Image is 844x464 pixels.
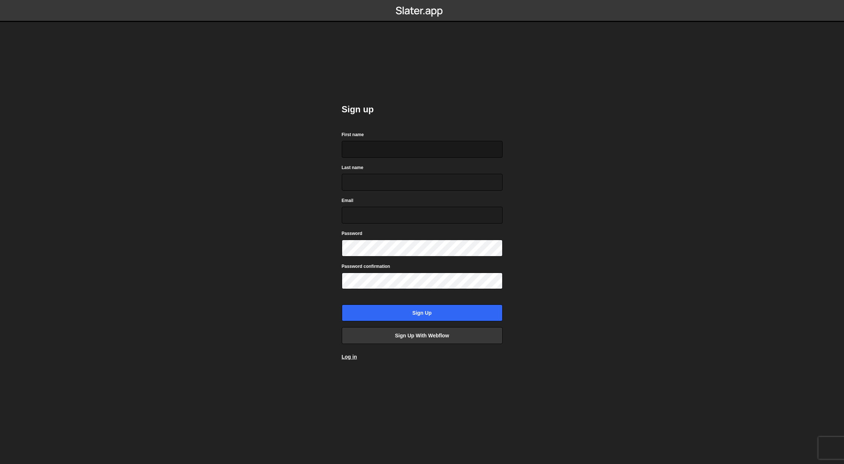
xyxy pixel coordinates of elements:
[342,263,390,270] label: Password confirmation
[342,327,503,344] a: Sign up with Webflow
[342,104,503,115] h2: Sign up
[342,164,363,171] label: Last name
[342,197,353,204] label: Email
[342,304,503,321] input: Sign up
[342,131,364,138] label: First name
[342,354,357,360] a: Log in
[342,230,363,237] label: Password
